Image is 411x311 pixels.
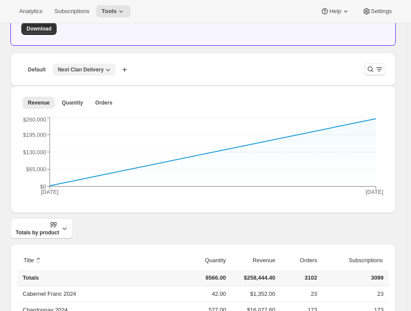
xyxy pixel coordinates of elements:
button: Tools [96,5,131,17]
th: Cabernet Franc 2024 [17,286,182,302]
span: Next Clan Delivery [58,66,104,73]
tspan: $130,000 [23,149,47,155]
button: Revenue [243,252,276,269]
span: Subscriptions [54,8,89,15]
tspan: $260,000 [23,116,47,123]
button: Analytics [14,5,47,17]
button: Orders [290,252,319,269]
span: Revenue [28,99,50,106]
td: 23 [278,286,320,302]
button: Totals by product [10,218,73,239]
tspan: $0 [40,183,46,190]
span: Analytics [19,8,42,15]
button: Create new view [118,64,131,76]
button: sort descending byTitle [22,252,44,269]
span: Tools [101,8,117,15]
button: Subscriptions [339,252,384,269]
tspan: [DATE] [366,189,383,195]
span: Settings [371,8,392,15]
button: Help [315,5,355,17]
button: Settings [357,5,397,17]
tspan: $65,000 [26,166,46,172]
span: Orders [95,99,112,106]
button: Download [21,23,57,35]
button: Revenue [23,97,55,109]
span: Totals by product [16,221,59,236]
span: Quantity [62,99,83,106]
td: 42.00 [182,286,229,302]
td: 3099 [320,270,389,286]
tspan: $195,000 [23,132,47,138]
button: Quantity [195,252,227,269]
span: Default [28,66,46,73]
th: Totals [17,270,182,286]
td: $1,352.00 [229,286,278,302]
td: 8566.00 [182,270,229,286]
td: 23 [320,286,389,302]
tspan: [DATE] [41,189,58,195]
button: Filter products [364,63,385,75]
span: Help [329,8,341,15]
span: Download [27,25,51,32]
td: $258,444.40 [229,270,278,286]
div: Revenue [17,112,389,206]
button: Subscriptions [49,5,94,17]
td: 3102 [278,270,320,286]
